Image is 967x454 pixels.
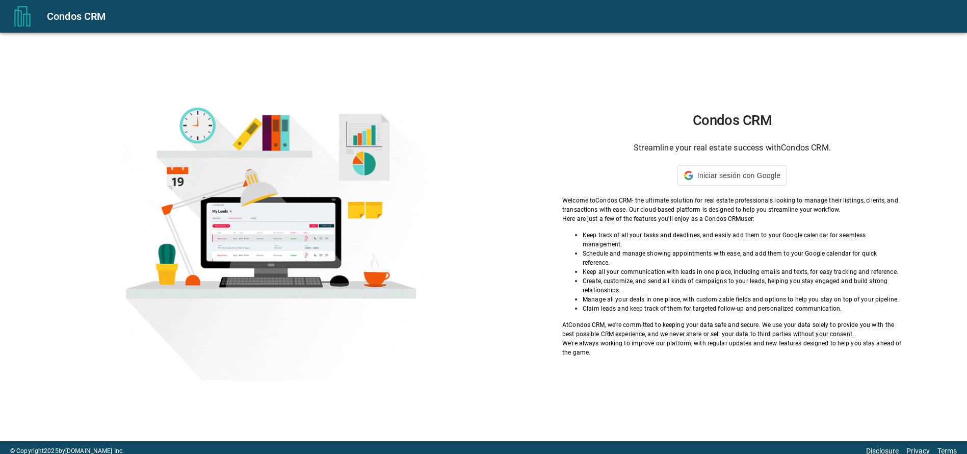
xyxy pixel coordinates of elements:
span: Iniciar sesión con Google [697,171,780,180]
p: Create, customize, and send all kinds of campaigns to your leads, helping you stay engaged and bu... [583,276,902,295]
h6: Streamline your real estate success with Condos CRM . [562,141,902,155]
p: Here are just a few of the features you'll enjoy as a Condos CRM user: [562,214,902,223]
p: At Condos CRM , we're committed to keeping your data safe and secure. We use your data solely to ... [562,320,902,339]
div: Iniciar sesión con Google [677,165,787,186]
p: Keep track of all your tasks and deadlines, and easily add them to your Google calendar for seaml... [583,231,902,249]
div: Condos CRM [47,8,955,24]
p: Schedule and manage showing appointments with ease, and add them to your Google calendar for quic... [583,249,902,267]
h1: Condos CRM [562,112,902,129]
p: Claim leads and keep track of them for targeted follow-up and personalized communication. [583,304,902,313]
p: Manage all your deals in one place, with customizable fields and options to help you stay on top ... [583,295,902,304]
p: Keep all your communication with leads in one place, including emails and texts, for easy trackin... [583,267,902,276]
p: We're always working to improve our platform, with regular updates and new features designed to h... [562,339,902,357]
p: Welcome to Condos CRM - the ultimate solution for real estate professionals looking to manage the... [562,196,902,214]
